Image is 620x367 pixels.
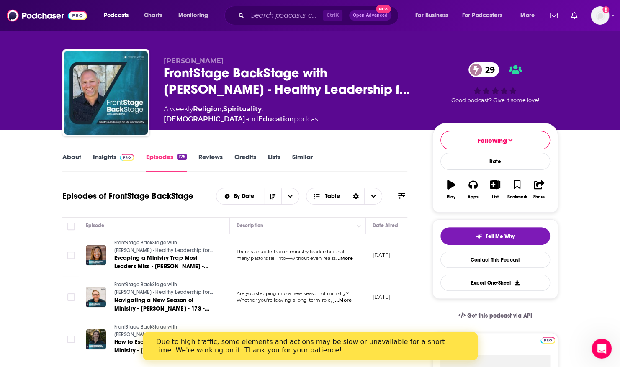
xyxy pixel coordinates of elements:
button: Share [528,175,550,205]
a: Show notifications dropdown [547,8,561,23]
span: Navigating a New Season of Ministry - [PERSON_NAME] - 173 - FrontStage BackStage with [PERSON_NAME] [114,297,209,329]
div: Play [447,195,455,200]
a: Credits [234,153,256,172]
span: ...More [335,297,352,304]
div: Date Aired [373,221,398,231]
span: More [520,10,535,21]
button: Show profile menu [591,6,609,25]
a: Lists [268,153,280,172]
span: Good podcast? Give it some love! [451,97,539,103]
a: Escaping a Ministry Trap Most Leaders Miss - [PERSON_NAME] - 174 - FrontStage BackStage with [PER... [114,254,215,271]
iframe: Intercom live chat [592,339,612,359]
a: Charts [139,9,167,22]
span: 29 [477,62,499,77]
svg: Add a profile image [602,6,609,13]
span: , [262,105,263,113]
h1: Episodes of FrontStage BackStage [62,191,193,201]
img: tell me why sparkle [476,233,482,240]
span: New [376,5,391,13]
a: Education [258,115,294,123]
span: Whether you're leaving a long-term role, j [237,297,334,303]
a: Get this podcast via API [452,305,539,326]
span: many pastors fall into—without even realiz [237,255,336,261]
span: Toggle select row [67,252,75,259]
button: open menu [515,9,545,22]
a: Reviews [198,153,223,172]
span: Monitoring [178,10,208,21]
a: Religion [193,105,222,113]
span: FrontStage BackStage with [PERSON_NAME] - Healthy Leadership for Life and Ministry [114,324,214,344]
span: , [222,105,223,113]
span: ...More [336,255,353,262]
span: For Business [415,10,448,21]
button: open menu [409,9,459,22]
span: FrontStage BackStage with [PERSON_NAME] - Healthy Leadership for Life and Ministry [114,240,214,260]
span: Toggle select row [67,293,75,301]
a: Spirituality [223,105,262,113]
a: Pro website [540,336,555,344]
span: Table [325,193,340,199]
input: Search podcasts, credits, & more... [247,9,323,22]
span: Open Advanced [353,13,388,18]
span: Logged in as ShellB [591,6,609,25]
div: Bookmark [507,195,527,200]
span: By Date [234,193,257,199]
button: Bookmark [506,175,528,205]
img: User Profile [591,6,609,25]
div: 175 [177,154,186,160]
div: 29Good podcast? Give it some love! [432,57,558,109]
div: Rate [440,153,550,170]
a: 29 [468,62,499,77]
a: Contact This Podcast [440,252,550,268]
button: open menu [457,9,515,22]
button: Sort Direction [264,188,281,204]
span: There’s a subtle trap in ministry leadership that [237,249,345,254]
span: FrontStage BackStage with [PERSON_NAME] - Healthy Leadership for Life and Ministry [114,282,214,302]
span: Podcasts [104,10,129,21]
button: Play [440,175,462,205]
button: Apps [462,175,484,205]
div: Episode [86,221,105,231]
a: Navigating a New Season of Ministry - [PERSON_NAME] - 173 - FrontStage BackStage with [PERSON_NAME] [114,296,215,313]
div: Apps [468,195,479,200]
h2: Choose List sort [216,188,299,205]
span: [PERSON_NAME] [164,57,224,65]
a: FrontStage BackStage with [PERSON_NAME] - Healthy Leadership for Life and Ministry [114,281,215,296]
span: Tell Me Why [486,233,515,240]
a: FrontStage BackStage with [PERSON_NAME] - Healthy Leadership for Life and Ministry [114,239,215,254]
img: Podchaser - Follow, Share and Rate Podcasts [7,8,87,23]
div: A weekly podcast [164,104,419,124]
div: Share [533,195,545,200]
a: How to Escape Digital Distraction in Ministry - [PERSON_NAME] - 172 - FrontStage BackStage with [... [114,338,215,355]
span: Toggle select row [67,336,75,343]
label: My Notes [440,341,550,355]
div: Search podcasts, credits, & more... [232,6,406,25]
iframe: Intercom live chat banner [143,332,478,360]
img: FrontStage BackStage with Jason Daye - Healthy Leadership for Life and Ministry [64,51,148,135]
span: Charts [144,10,162,21]
button: List [484,175,506,205]
img: Podchaser Pro [120,154,134,161]
button: open menu [172,9,219,22]
button: tell me why sparkleTell Me Why [440,227,550,245]
div: List [492,195,499,200]
button: open menu [98,9,139,22]
button: Choose View [306,188,383,205]
span: Are you stepping into a new season of ministry? [237,290,349,296]
a: InsightsPodchaser Pro [93,153,134,172]
a: Episodes175 [146,153,186,172]
button: Following [440,131,550,149]
div: Description [237,221,263,231]
span: Following [478,136,507,144]
p: [DATE] [373,293,391,300]
span: For Podcasters [462,10,502,21]
a: FrontStage BackStage with [PERSON_NAME] - Healthy Leadership for Life and Ministry [114,323,215,338]
p: [DATE] [373,252,391,259]
a: About [62,153,81,172]
span: Get this podcast via API [467,312,532,319]
span: Ctrl K [323,10,342,21]
div: Sort Direction [347,188,364,204]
